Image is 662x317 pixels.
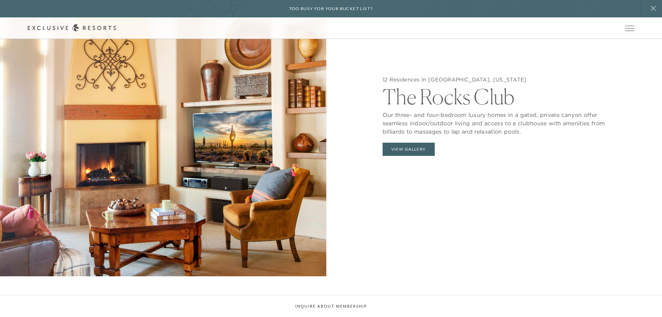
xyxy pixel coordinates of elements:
h2: The Rocks Club [383,83,615,107]
h6: Too busy for your bucket list? [289,6,373,12]
button: Open navigation [625,26,634,31]
button: View Gallery [383,143,435,156]
p: Our three- and four-bedroom luxury homes in a gated, private canyon offer seamless indoor/outdoor... [383,107,615,136]
iframe: Qualified Messenger [630,285,662,317]
h5: 12 Residences In [GEOGRAPHIC_DATA], [US_STATE] [383,76,615,83]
